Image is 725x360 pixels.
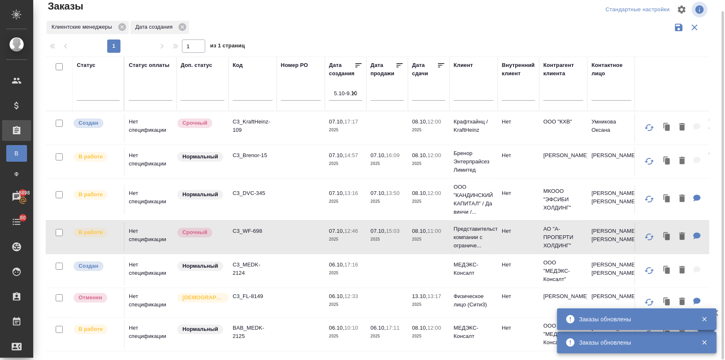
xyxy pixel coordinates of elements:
p: 13:17 [428,293,441,299]
p: В работе [79,325,103,333]
td: Нет спецификации [125,256,177,286]
a: 80 [2,212,31,232]
td: [PERSON_NAME] [PERSON_NAME] [587,223,636,252]
button: Обновить [639,118,659,138]
p: 17:17 [344,118,358,125]
p: 12:33 [344,293,358,299]
td: [PERSON_NAME] [PERSON_NAME] [587,185,636,214]
button: Удалить [675,119,689,136]
p: 07.10, [329,190,344,196]
td: [PERSON_NAME] [587,147,636,176]
div: Контрагент клиента [543,61,583,78]
p: 08.10, [412,325,428,331]
p: 07.10, [329,118,344,125]
div: split button [604,3,672,16]
p: Нет [502,324,535,332]
p: Физическое лицо (Сити3) [454,292,494,309]
p: 08.10, [412,118,428,125]
p: Создан [79,119,98,127]
p: 12:46 [344,228,358,234]
div: Выставляется автоматически, если на указанный объем услуг необходимо больше времени в стандартном... [177,227,224,238]
button: Удалить [675,228,689,245]
p: 2025 [371,332,404,340]
button: Сохранить фильтры [671,20,687,35]
div: Выставляется автоматически, если на указанный объем услуг необходимо больше времени в стандартном... [177,118,224,129]
p: 2025 [329,126,362,134]
p: C3_FL-8149 [233,292,273,301]
button: Удалить [675,190,689,207]
p: Нет [502,189,535,197]
p: Нет [502,151,535,160]
div: Статус по умолчанию для стандартных заказов [177,261,224,272]
p: Представительство компании с ограниче... [454,225,494,250]
p: 08.10, [412,228,428,234]
td: Нет спецификации [125,113,177,143]
td: [PERSON_NAME] [PERSON_NAME] [587,256,636,286]
a: 16898 [2,187,31,207]
p: Нормальный [182,262,218,270]
p: C3_Brenor-15 [233,151,273,160]
div: Выставляет ПМ после принятия заказа от КМа [73,227,120,238]
p: 11:00 [428,228,441,234]
p: МКООО "ЭФСИБИ ХОЛДИНГ" [543,187,583,212]
td: Нет спецификации [125,320,177,349]
button: Удалить [675,153,689,170]
p: [PERSON_NAME] [543,151,583,160]
button: Клонировать [659,262,675,279]
p: МЕДЭКС-Консалт [454,324,494,340]
div: Код [233,61,243,69]
p: ООО "КХВ" [543,118,583,126]
td: Нет спецификации [125,223,177,252]
p: В работе [79,153,103,161]
div: Заказы обновлены [579,338,689,347]
button: Закрыть [696,339,713,346]
p: 2025 [329,197,362,206]
button: Клонировать [659,153,675,170]
p: 08.10, [412,152,428,158]
button: Клонировать [659,228,675,245]
button: Сбросить фильтры [687,20,703,35]
p: 12:00 [428,118,441,125]
p: Нет [502,118,535,126]
a: Ф [6,166,27,182]
div: Клиент [454,61,473,69]
p: 2025 [412,235,445,244]
button: Удалить [675,262,689,279]
div: Заказы обновлены [579,315,689,323]
span: В [10,149,23,158]
p: Нормальный [182,153,218,161]
p: 2025 [329,160,362,168]
p: 2025 [412,301,445,309]
p: 2025 [329,235,362,244]
div: Контактное лицо [592,61,632,78]
p: Крафтхайнц / KraftHeinz [454,118,494,134]
button: Обновить [639,261,659,281]
button: Клонировать [659,190,675,207]
p: 14:57 [344,152,358,158]
p: 13:50 [386,190,400,196]
p: 08.10, [412,190,428,196]
td: Нет спецификации [125,288,177,317]
button: Обновить [639,292,659,312]
p: C3_MEDK-2124 [233,261,273,277]
p: C3_WF-698 [233,227,273,235]
p: 07.10, [371,190,386,196]
div: Дата создания [130,21,189,34]
td: Нет спецификации [125,147,177,176]
p: BAB_MEDK-2125 [233,324,273,340]
button: Удалить [675,293,689,311]
p: [PERSON_NAME] [543,292,583,301]
p: Нет [502,292,535,301]
td: Умникова Оксана [587,113,636,143]
p: C3_DVC-345 [233,189,273,197]
p: Бренор Энтерпрайсез Лимитед [454,149,494,174]
div: Статус по умолчанию для стандартных заказов [177,151,224,163]
p: 12:00 [428,325,441,331]
td: [PERSON_NAME] [587,288,636,317]
p: 2025 [371,160,404,168]
div: Выставляется автоматически при создании заказа [73,118,120,129]
p: 2025 [371,197,404,206]
p: Создан [79,262,98,270]
div: Клиентские менеджеры [47,21,129,34]
div: Выставляет ПМ после принятия заказа от КМа [73,189,120,200]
